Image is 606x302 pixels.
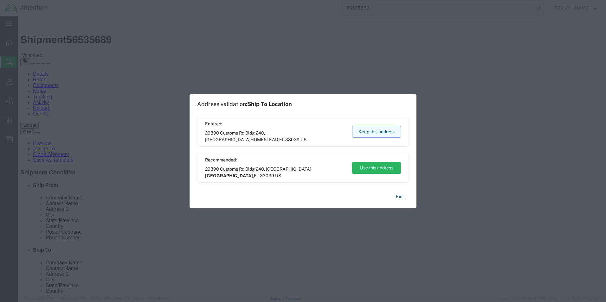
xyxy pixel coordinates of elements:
h1: Address validation: [197,101,292,108]
span: 33039 [260,173,274,178]
span: US [275,173,281,178]
button: Use this address [352,162,401,174]
button: Exit [391,191,409,202]
span: Entered: [205,121,346,127]
span: FL [254,173,259,178]
span: Ship To Location [247,101,292,107]
span: FL [279,137,284,142]
span: 29390 Customs Rd Bldg 240, [GEOGRAPHIC_DATA] , [205,130,346,143]
span: HOMESTEAD [250,137,278,142]
span: 33039 [285,137,300,142]
button: Keep this address [352,126,401,138]
span: 29390 Customs Rd Bldg 240, [GEOGRAPHIC_DATA] , [205,166,346,179]
span: US [300,137,306,142]
span: [GEOGRAPHIC_DATA] [205,173,253,178]
span: Recommended: [205,157,346,163]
